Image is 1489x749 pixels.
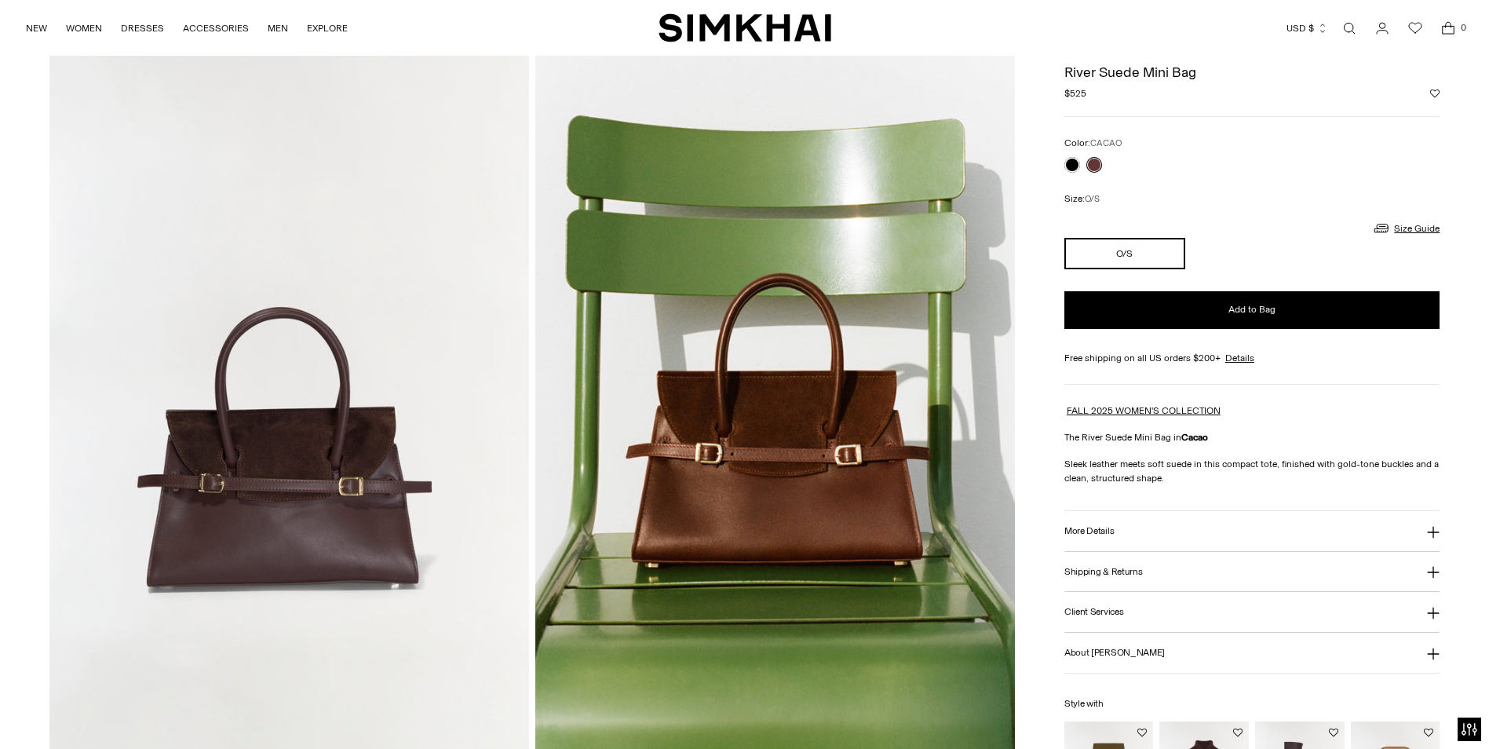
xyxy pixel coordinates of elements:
span: $525 [1064,86,1086,100]
p: Sleek leather meets soft suede in this compact tote, finished with gold-tone buckles and a clean,... [1064,457,1440,485]
button: About [PERSON_NAME] [1064,633,1440,673]
p: The River Suede Mini Bag in [1064,430,1440,444]
h1: River Suede Mini Bag [1064,65,1440,79]
a: Details [1225,351,1254,365]
button: Add to Wishlist [1329,728,1338,737]
a: FALL 2025 WOMEN'S COLLECTION [1067,405,1221,416]
a: ACCESSORIES [183,11,249,46]
button: USD $ [1286,11,1328,46]
button: Shipping & Returns [1064,552,1440,592]
a: Wishlist [1400,13,1431,44]
a: SIMKHAI [659,13,831,43]
button: More Details [1064,511,1440,551]
h3: Client Services [1064,607,1124,617]
strong: Cacao [1181,432,1208,443]
a: DRESSES [121,11,164,46]
label: Size: [1064,192,1100,206]
button: Client Services [1064,592,1440,632]
span: 0 [1456,20,1470,35]
h3: More Details [1064,526,1114,536]
a: Open search modal [1334,13,1365,44]
a: WOMEN [66,11,102,46]
button: Add to Wishlist [1137,728,1147,737]
h3: About [PERSON_NAME] [1064,648,1165,658]
button: Add to Wishlist [1430,89,1440,98]
h3: Shipping & Returns [1064,566,1143,576]
button: Add to Bag [1064,291,1440,329]
iframe: Sign Up via Text for Offers [13,689,158,736]
a: MEN [268,11,288,46]
a: Size Guide [1372,218,1440,238]
a: NEW [26,11,47,46]
a: Open cart modal [1432,13,1464,44]
a: Go to the account page [1367,13,1398,44]
button: O/S [1064,238,1185,269]
h6: Style with [1064,699,1440,709]
label: Color: [1064,136,1122,151]
span: Add to Bag [1228,303,1276,316]
button: Add to Wishlist [1233,728,1243,737]
span: CACAO [1090,138,1122,148]
span: O/S [1085,194,1100,204]
a: EXPLORE [307,11,348,46]
div: Free shipping on all US orders $200+ [1064,351,1440,365]
button: Add to Wishlist [1424,728,1433,737]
